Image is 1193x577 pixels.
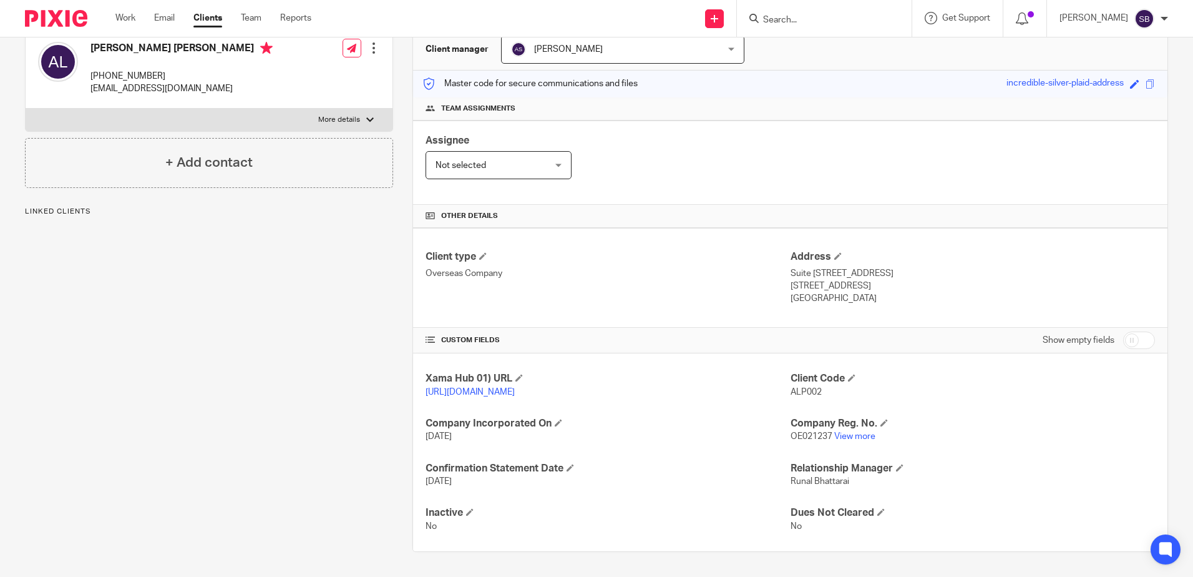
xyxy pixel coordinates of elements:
[791,292,1155,305] p: [GEOGRAPHIC_DATA]
[436,161,486,170] span: Not selected
[791,477,849,486] span: Runal Bhattarai
[791,388,822,397] span: ALP002
[426,462,790,475] h4: Confirmation Statement Date
[426,522,437,531] span: No
[791,267,1155,280] p: Suite [STREET_ADDRESS]
[441,104,515,114] span: Team assignments
[165,153,253,172] h4: + Add contact
[791,280,1155,292] p: [STREET_ADDRESS]
[426,432,452,441] span: [DATE]
[426,417,790,430] h4: Company Incorporated On
[791,372,1155,385] h4: Client Code
[426,250,790,264] h4: Client type
[422,77,638,90] p: Master code for secure communications and files
[791,417,1155,430] h4: Company Reg. No.
[193,12,222,24] a: Clients
[426,506,790,520] h4: Inactive
[426,136,469,145] span: Assignee
[426,388,515,397] a: [URL][DOMAIN_NAME]
[791,522,802,531] span: No
[1059,12,1128,24] p: [PERSON_NAME]
[791,462,1155,475] h4: Relationship Manager
[90,70,273,82] p: [PHONE_NUMBER]
[241,12,261,24] a: Team
[834,432,875,441] a: View more
[1043,334,1114,347] label: Show empty fields
[1134,9,1154,29] img: svg%3E
[426,335,790,345] h4: CUSTOM FIELDS
[791,432,832,441] span: OE021237
[791,250,1155,264] h4: Address
[534,45,603,54] span: [PERSON_NAME]
[942,14,990,22] span: Get Support
[426,43,489,56] h3: Client manager
[511,42,526,57] img: svg%3E
[1006,77,1124,91] div: incredible-silver-plaid-address
[280,12,311,24] a: Reports
[441,211,498,221] span: Other details
[426,267,790,280] p: Overseas Company
[38,42,78,82] img: svg%3E
[115,12,135,24] a: Work
[25,207,393,217] p: Linked clients
[318,115,360,125] p: More details
[260,42,273,54] i: Primary
[426,477,452,486] span: [DATE]
[90,42,273,57] h4: [PERSON_NAME] [PERSON_NAME]
[25,10,87,27] img: Pixie
[90,82,273,95] p: [EMAIL_ADDRESS][DOMAIN_NAME]
[426,372,790,385] h4: Xama Hub 01) URL
[791,506,1155,520] h4: Dues Not Cleared
[154,12,175,24] a: Email
[762,15,874,26] input: Search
